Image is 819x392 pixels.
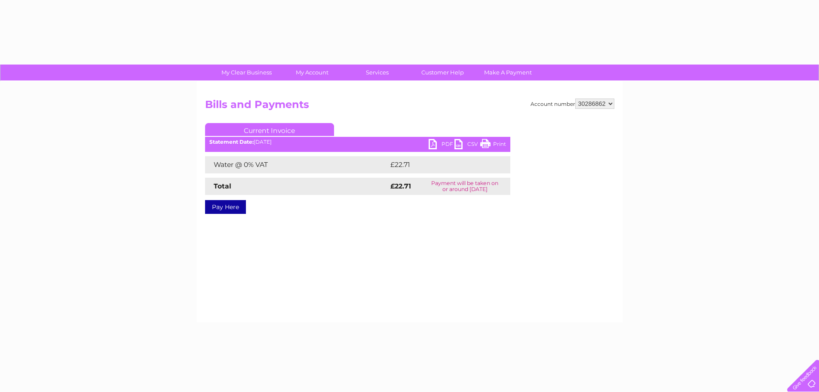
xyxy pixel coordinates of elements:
[531,99,614,109] div: Account number
[214,182,231,190] strong: Total
[429,139,454,151] a: PDF
[205,123,334,136] a: Current Invoice
[209,139,254,145] b: Statement Date:
[390,182,411,190] strong: £22.71
[276,65,347,80] a: My Account
[205,139,510,145] div: [DATE]
[407,65,478,80] a: Customer Help
[205,99,614,115] h2: Bills and Payments
[388,156,492,173] td: £22.71
[454,139,480,151] a: CSV
[342,65,413,80] a: Services
[480,139,506,151] a: Print
[211,65,282,80] a: My Clear Business
[205,200,246,214] a: Pay Here
[205,156,388,173] td: Water @ 0% VAT
[472,65,543,80] a: Make A Payment
[420,178,510,195] td: Payment will be taken on or around [DATE]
